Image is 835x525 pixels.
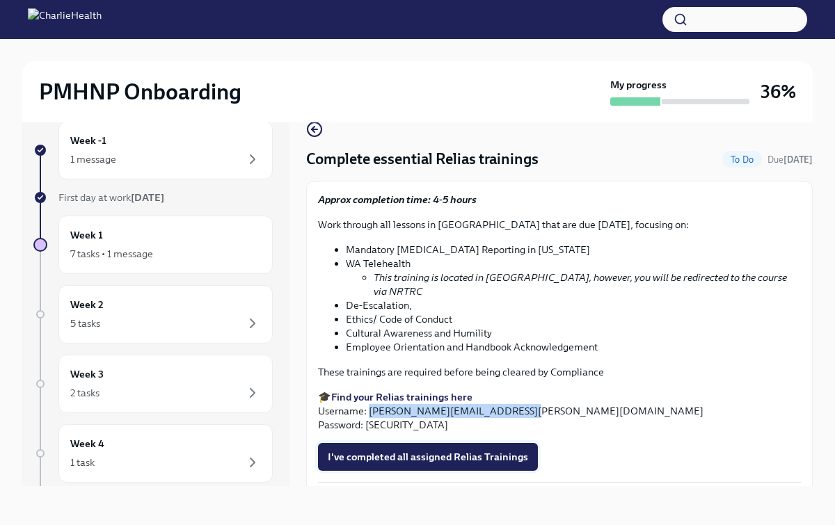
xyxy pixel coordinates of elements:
[306,149,539,170] h4: Complete essential Relias trainings
[39,78,241,106] h2: PMHNP Onboarding
[33,121,273,179] a: Week -11 message
[346,243,801,257] li: Mandatory [MEDICAL_DATA] Reporting in [US_STATE]
[768,154,813,165] span: Due
[318,443,538,471] button: I've completed all assigned Relias Trainings
[70,297,104,312] h6: Week 2
[346,257,801,298] li: WA Telehealth
[70,436,104,451] h6: Week 4
[70,366,104,382] h6: Week 3
[131,191,164,204] strong: [DATE]
[70,455,95,469] div: 1 task
[346,298,801,312] li: De-Escalation,
[374,271,787,298] em: This training is located in [GEOGRAPHIC_DATA], however, you will be redirected to the course via ...
[70,316,100,330] div: 5 tasks
[70,152,116,166] div: 1 message
[33,424,273,483] a: Week 41 task
[768,153,813,166] span: September 20th, 2025 10:00
[33,191,273,204] a: First day at work[DATE]
[328,450,528,464] span: I've completed all assigned Relias Trainings
[33,355,273,413] a: Week 32 tasks
[58,191,164,204] span: First day at work
[346,340,801,354] li: Employee Orientation and Handbook Acknowledgement
[318,193,477,206] strong: Approx completion time: 4-5 hours
[70,227,103,243] h6: Week 1
[318,365,801,379] p: These trainings are required before being cleared by Compliance
[331,391,472,403] a: Find your Relias trainings here
[784,154,813,165] strong: [DATE]
[318,390,801,432] p: 🎓 Username: [PERSON_NAME][EMAIL_ADDRESS][PERSON_NAME][DOMAIN_NAME] Password: [SECURITY_DATA]
[346,312,801,326] li: Ethics/ Code of Conduct
[28,8,102,31] img: CharlieHealth
[33,285,273,344] a: Week 25 tasks
[70,247,153,261] div: 7 tasks • 1 message
[761,79,796,104] h3: 36%
[318,218,801,232] p: Work through all lessons in [GEOGRAPHIC_DATA] that are due [DATE], focusing on:
[70,133,106,148] h6: Week -1
[70,386,100,400] div: 2 tasks
[33,216,273,274] a: Week 17 tasks • 1 message
[722,154,762,165] span: To Do
[610,78,667,92] strong: My progress
[346,326,801,340] li: Cultural Awareness and Humility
